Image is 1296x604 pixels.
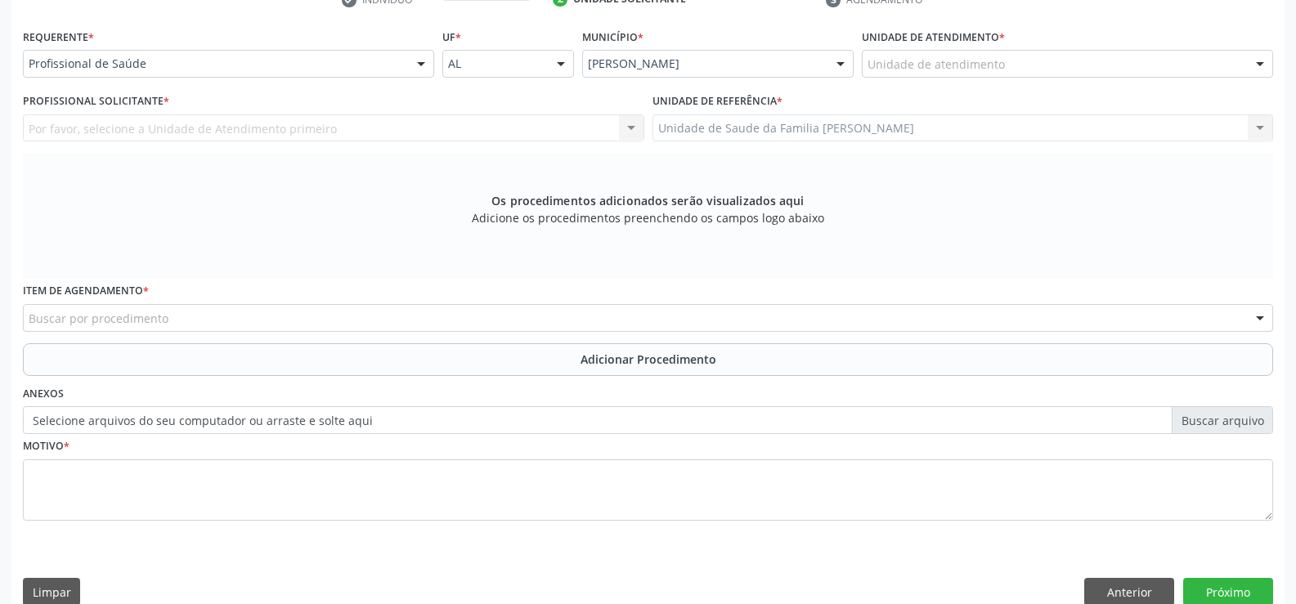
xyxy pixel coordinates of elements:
span: Adicionar Procedimento [581,351,716,368]
span: AL [448,56,540,72]
span: Adicione os procedimentos preenchendo os campos logo abaixo [472,209,824,226]
label: Anexos [23,382,64,407]
button: Adicionar Procedimento [23,343,1273,376]
span: Buscar por procedimento [29,310,168,327]
label: Item de agendamento [23,279,149,304]
label: UF [442,25,461,50]
label: Unidade de atendimento [862,25,1005,50]
label: Município [582,25,644,50]
span: [PERSON_NAME] [588,56,820,72]
label: Unidade de referência [652,89,783,114]
label: Motivo [23,434,70,459]
span: Os procedimentos adicionados serão visualizados aqui [491,192,804,209]
label: Profissional Solicitante [23,89,169,114]
label: Requerente [23,25,94,50]
span: Profissional de Saúde [29,56,401,72]
span: Unidade de atendimento [868,56,1005,73]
